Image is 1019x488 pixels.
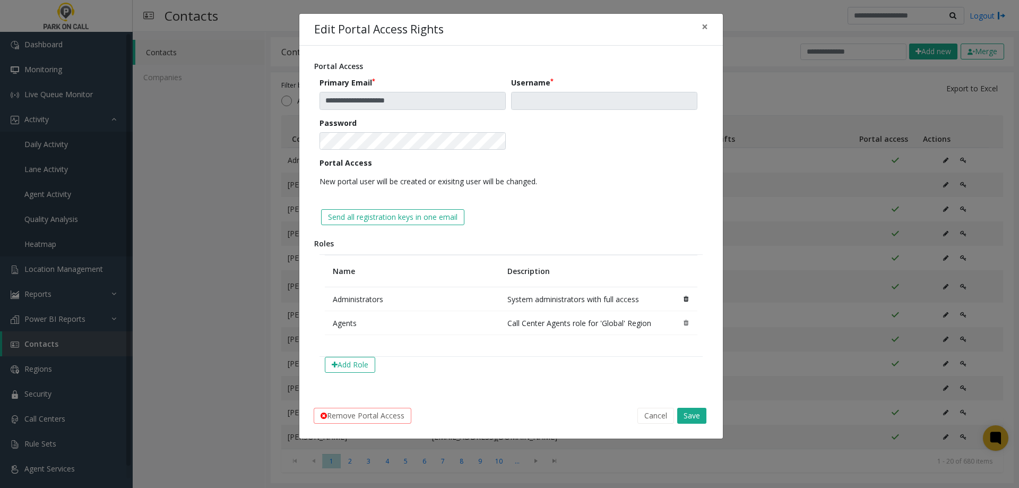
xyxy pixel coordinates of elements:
th: Name [325,255,500,287]
td: Agents [325,311,500,335]
th: Description [499,255,675,287]
button: Cancel [637,408,674,424]
td: Call Center Agents role for 'Global' Region [499,311,675,335]
label: Primary Email [319,77,375,88]
button: Save [677,408,706,424]
td: Administrators [325,287,500,311]
span: × [702,19,708,34]
span: Roles [314,238,334,249]
label: Portal Access [319,157,372,168]
span: Portal Access [314,61,363,71]
label: Password [319,117,357,129]
h4: Edit Portal Access Rights [314,21,444,38]
td: System administrators with full access [499,287,675,311]
label: Username [511,77,554,88]
p: New portal user will be created or exisitng user will be changed. [319,172,697,191]
button: Add Role [325,357,375,373]
button: Send all registration keys in one email [321,209,464,225]
button: Remove Portal Access [314,408,411,424]
button: Close [694,14,715,40]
